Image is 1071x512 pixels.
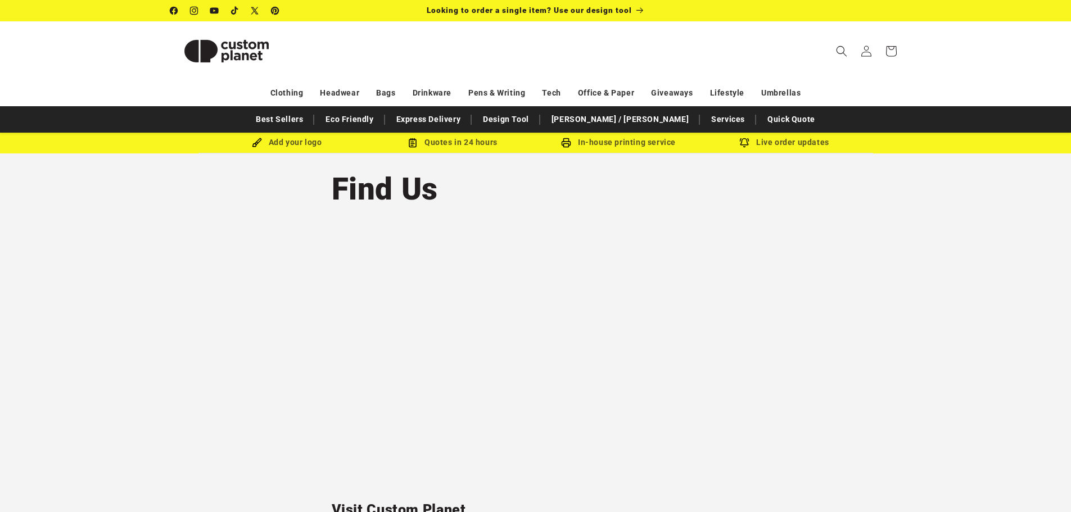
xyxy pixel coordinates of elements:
a: Custom Planet [166,21,287,80]
a: Bags [376,83,395,103]
summary: Search [829,39,854,64]
img: Order Updates Icon [408,138,418,148]
div: In-house printing service [536,135,702,149]
a: Clothing [270,83,304,103]
a: Best Sellers [250,110,309,129]
img: Custom Planet [170,26,283,76]
a: Headwear [320,83,359,103]
a: Services [706,110,751,129]
a: Umbrellas [761,83,801,103]
img: Order updates [739,138,749,148]
a: Quick Quote [762,110,821,129]
a: Design Tool [477,110,535,129]
a: Giveaways [651,83,693,103]
a: Office & Paper [578,83,634,103]
a: Eco Friendly [320,110,379,129]
a: Express Delivery [391,110,467,129]
img: Brush Icon [252,138,262,148]
a: Tech [542,83,561,103]
div: Add your logo [204,135,370,149]
a: Pens & Writing [468,83,525,103]
a: Drinkware [413,83,451,103]
div: Quotes in 24 hours [370,135,536,149]
a: [PERSON_NAME] / [PERSON_NAME] [546,110,694,129]
img: In-house printing [561,138,571,148]
h1: Find Us [332,169,740,209]
span: Looking to order a single item? Use our design tool [427,6,632,15]
a: Lifestyle [710,83,744,103]
div: Live order updates [702,135,867,149]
